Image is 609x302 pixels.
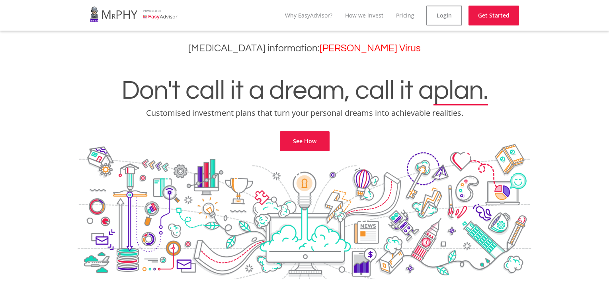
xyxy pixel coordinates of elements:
[285,12,332,19] a: Why EasyAdvisor?
[280,131,330,151] a: See How
[6,43,603,54] h3: [MEDICAL_DATA] information:
[396,12,414,19] a: Pricing
[468,6,519,25] a: Get Started
[320,43,421,53] a: [PERSON_NAME] Virus
[6,107,603,119] p: Customised investment plans that turn your personal dreams into achievable realities.
[433,77,488,104] span: plan.
[345,12,383,19] a: How we invest
[426,6,462,25] a: Login
[6,77,603,104] h1: Don't call it a dream, call it a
